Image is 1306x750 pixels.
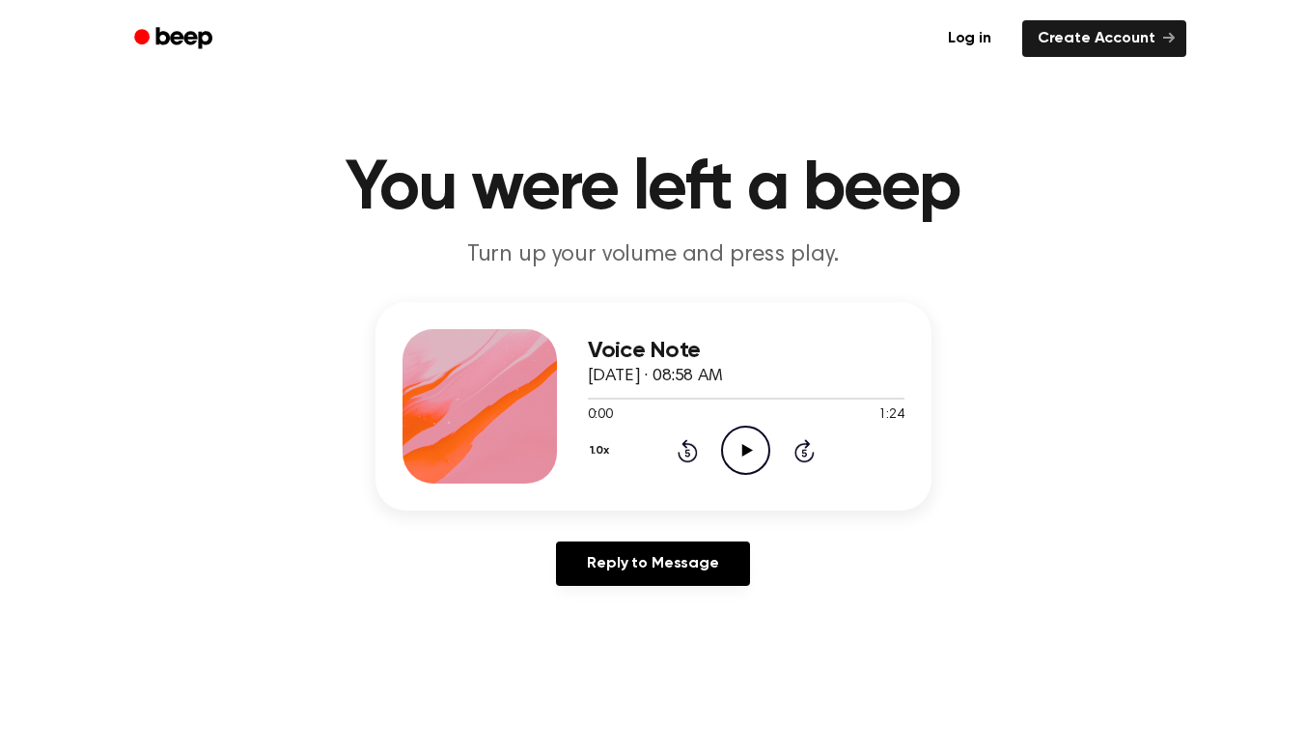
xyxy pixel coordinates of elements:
span: 1:24 [878,405,903,426]
span: [DATE] · 08:58 AM [588,368,723,385]
a: Beep [121,20,230,58]
a: Create Account [1022,20,1186,57]
button: 1.0x [588,434,617,467]
a: Reply to Message [556,542,749,586]
h3: Voice Note [588,338,904,364]
p: Turn up your volume and press play. [283,239,1024,271]
a: Log in [929,16,1011,61]
span: 0:00 [588,405,613,426]
h1: You were left a beep [159,154,1148,224]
